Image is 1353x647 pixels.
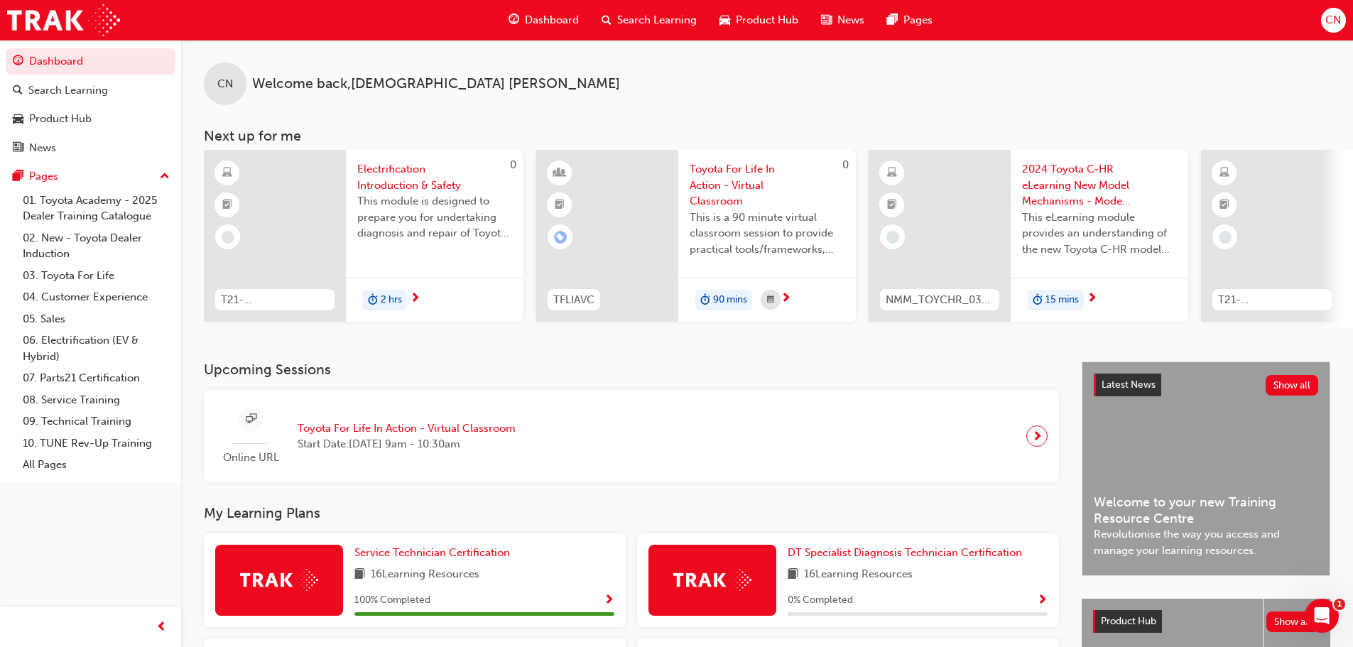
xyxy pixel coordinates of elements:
span: 2 hrs [381,292,402,308]
a: 0T21-FOD_HVIS_PREREQElectrification Introduction & SafetyThis module is designed to prepare you f... [204,150,523,322]
span: guage-icon [509,11,519,29]
span: 2024 Toyota C-HR eLearning New Model Mechanisms - Model Outline (Module 1) [1022,161,1177,210]
a: News [6,135,175,161]
span: Service Technician Certification [354,546,510,559]
button: Pages [6,163,175,190]
span: sessionType_ONLINE_URL-icon [246,411,256,428]
span: DT Specialist Diagnosis Technician Certification [788,546,1022,559]
span: search-icon [13,85,23,97]
a: 06. Electrification (EV & Hybrid) [17,330,175,367]
span: 15 mins [1045,292,1079,308]
span: duration-icon [700,291,710,310]
span: Latest News [1102,379,1156,391]
span: Revolutionise the way you access and manage your learning resources. [1094,526,1318,558]
span: Search Learning [617,12,697,28]
a: DT Specialist Diagnosis Technician Certification [788,545,1028,561]
span: duration-icon [368,291,378,310]
span: guage-icon [13,55,23,68]
span: learningRecordVerb_ENROLL-icon [554,231,567,244]
a: Service Technician Certification [354,545,516,561]
span: car-icon [719,11,730,29]
span: 1 [1334,599,1345,610]
img: Trak [240,569,318,591]
span: next-icon [1087,293,1097,305]
img: Trak [673,569,751,591]
iframe: Intercom live chat [1305,599,1339,633]
span: prev-icon [156,619,167,636]
h3: Next up for me [181,128,1353,144]
span: This eLearning module provides an understanding of the new Toyota C-HR model line-up and their Ka... [1022,210,1177,258]
a: 0TFLIAVCToyota For Life In Action - Virtual ClassroomThis is a 90 minute virtual classroom sessio... [536,150,856,322]
a: 05. Sales [17,308,175,330]
a: Dashboard [6,48,175,75]
span: Show Progress [1037,594,1048,607]
span: Electrification Introduction & Safety [357,161,512,193]
a: Latest NewsShow all [1094,374,1318,396]
span: car-icon [13,113,23,126]
span: up-icon [160,168,170,186]
span: next-icon [781,293,791,305]
span: learningRecordVerb_NONE-icon [222,231,234,244]
span: 100 % Completed [354,592,430,609]
img: Trak [7,4,120,36]
h3: My Learning Plans [204,505,1059,521]
span: 0 % Completed [788,592,853,609]
a: 04. Customer Experience [17,286,175,308]
a: search-iconSearch Learning [590,6,708,35]
a: 10. TUNE Rev-Up Training [17,433,175,455]
button: CN [1321,8,1346,33]
span: This module is designed to prepare you for undertaking diagnosis and repair of Toyota & Lexus Ele... [357,193,512,241]
span: Product Hub [736,12,798,28]
a: 07. Parts21 Certification [17,367,175,389]
a: 03. Toyota For Life [17,265,175,287]
span: learningResourceType_INSTRUCTOR_LED-icon [555,164,565,183]
span: book-icon [354,566,365,584]
span: 90 mins [713,292,747,308]
a: All Pages [17,454,175,476]
span: Show Progress [604,594,614,607]
span: 16 Learning Resources [371,566,479,584]
a: 01. Toyota Academy - 2025 Dealer Training Catalogue [17,190,175,227]
a: 08. Service Training [17,389,175,411]
a: NMM_TOYCHR_032024_MODULE_12024 Toyota C-HR eLearning New Model Mechanisms - Model Outline (Module... [869,150,1188,322]
span: booktick-icon [887,196,897,214]
span: pages-icon [887,11,898,29]
span: CN [217,76,233,92]
a: Product HubShow all [1093,610,1319,633]
span: pages-icon [13,170,23,183]
span: This is a 90 minute virtual classroom session to provide practical tools/frameworks, behaviours a... [690,210,844,258]
span: Toyota For Life In Action - Virtual Classroom [690,161,844,210]
button: DashboardSearch LearningProduct HubNews [6,45,175,163]
span: news-icon [821,11,832,29]
a: news-iconNews [810,6,876,35]
span: Start Date: [DATE] 9am - 10:30am [298,436,516,452]
button: Show Progress [1037,592,1048,609]
span: duration-icon [1033,291,1043,310]
div: Search Learning [28,82,108,99]
a: 02. New - Toyota Dealer Induction [17,227,175,265]
span: T21-FOD_HVIS_PREREQ [221,292,329,308]
span: learningResourceType_ELEARNING-icon [222,164,232,183]
a: Search Learning [6,77,175,104]
span: CN [1325,12,1341,28]
span: next-icon [410,293,420,305]
a: car-iconProduct Hub [708,6,810,35]
a: Product Hub [6,106,175,132]
span: Dashboard [525,12,579,28]
span: booktick-icon [555,196,565,214]
h3: Upcoming Sessions [204,361,1059,378]
span: book-icon [788,566,798,584]
span: learningResourceType_ELEARNING-icon [887,164,897,183]
span: Welcome back , [DEMOGRAPHIC_DATA] [PERSON_NAME] [252,76,620,92]
a: Online URLToyota For Life In Action - Virtual ClassroomStart Date:[DATE] 9am - 10:30am [215,401,1048,472]
span: 16 Learning Resources [804,566,913,584]
span: 0 [510,158,516,171]
span: Online URL [215,450,286,466]
span: Pages [903,12,933,28]
span: Product Hub [1101,615,1156,627]
span: Toyota For Life In Action - Virtual Classroom [298,420,516,437]
span: Welcome to your new Training Resource Centre [1094,494,1318,526]
span: learningRecordVerb_NONE-icon [1219,231,1232,244]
